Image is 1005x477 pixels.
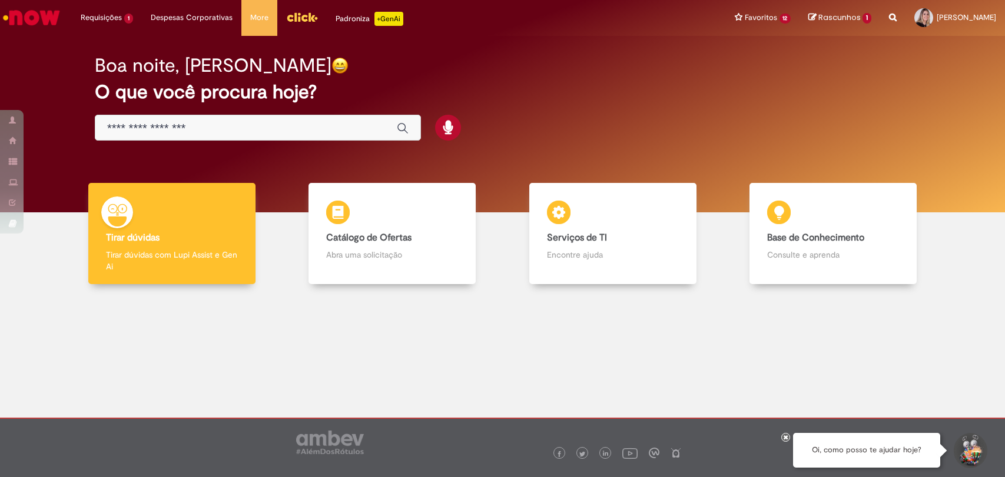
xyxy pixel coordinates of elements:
[286,8,318,26] img: click_logo_yellow_360x200.png
[336,12,403,26] div: Padroniza
[374,12,403,26] p: +GenAi
[326,232,412,243] b: Catálogo de Ofertas
[124,14,133,24] span: 1
[282,183,502,285] a: Catálogo de Ofertas Abra uma solicitação
[622,445,638,461] img: logo_footer_youtube.png
[151,12,233,24] span: Despesas Corporativas
[81,12,122,24] span: Requisições
[793,433,940,468] div: Oi, como posso te ajudar hoje?
[818,12,861,23] span: Rascunhos
[603,451,609,458] img: logo_footer_linkedin.png
[556,451,562,457] img: logo_footer_facebook.png
[671,448,681,458] img: logo_footer_naosei.png
[767,232,864,243] b: Base de Conhecimento
[106,232,160,243] b: Tirar dúvidas
[780,14,791,24] span: 12
[62,183,282,285] a: Tirar dúvidas Tirar dúvidas com Lupi Assist e Gen Ai
[952,433,987,468] button: Iniciar Conversa de Suporte
[579,451,585,457] img: logo_footer_twitter.png
[863,13,871,24] span: 1
[95,82,910,102] h2: O que você procura hoje?
[1,6,62,29] img: ServiceNow
[331,57,349,74] img: happy-face.png
[808,12,871,24] a: Rascunhos
[250,12,268,24] span: More
[937,12,996,22] span: [PERSON_NAME]
[745,12,777,24] span: Favoritos
[296,431,364,454] img: logo_footer_ambev_rotulo_gray.png
[326,249,458,261] p: Abra uma solicitação
[503,183,723,285] a: Serviços de TI Encontre ajuda
[95,55,331,76] h2: Boa noite, [PERSON_NAME]
[649,448,659,458] img: logo_footer_workplace.png
[723,183,943,285] a: Base de Conhecimento Consulte e aprenda
[547,232,607,243] b: Serviços de TI
[767,249,899,261] p: Consulte e aprenda
[106,249,238,272] p: Tirar dúvidas com Lupi Assist e Gen Ai
[547,249,679,261] p: Encontre ajuda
